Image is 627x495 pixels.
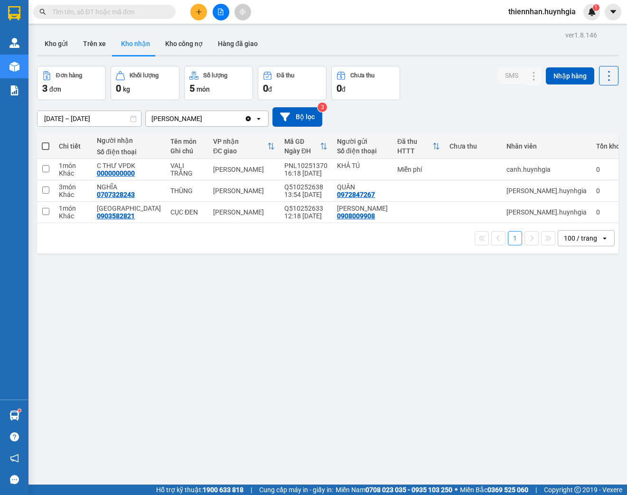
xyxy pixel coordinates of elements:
[213,166,275,173] div: [PERSON_NAME]
[59,212,87,220] div: Khác
[59,162,87,169] div: 1 món
[113,32,158,55] button: Kho nhận
[59,142,87,150] div: Chi tiết
[203,114,204,123] input: Selected Diên Khánh.
[601,234,608,242] svg: open
[75,32,113,55] button: Trên xe
[574,486,581,493] span: copyright
[97,162,161,169] div: C THƯ VPDK
[546,67,594,84] button: Nhập hàng
[337,183,388,191] div: QUÂN
[594,4,598,11] span: 1
[337,138,388,145] div: Người gửi
[337,83,342,94] span: 0
[151,114,202,123] div: [PERSON_NAME]
[350,72,374,79] div: Chưa thu
[337,162,388,169] div: KHẢ TÚ
[170,187,204,195] div: THÙNG
[284,138,320,145] div: Mã GD
[37,111,141,126] input: Select a date range.
[397,147,432,155] div: HTTT
[455,488,458,492] span: ⚪️
[605,4,621,20] button: caret-down
[393,134,445,159] th: Toggle SortBy
[9,411,19,420] img: warehouse-icon
[37,66,106,100] button: Đơn hàng3đơn
[449,142,497,150] div: Chưa thu
[213,4,229,20] button: file-add
[565,30,597,40] div: ver 1.8.146
[337,205,388,212] div: PHƯƠNG UYÊN
[9,38,19,48] img: warehouse-icon
[97,212,135,220] div: 0903582821
[506,187,587,195] div: nguyen.huynhgia
[284,169,328,177] div: 16:18 [DATE]
[284,162,328,169] div: PNL10251370
[49,85,61,93] span: đơn
[244,115,252,122] svg: Clear value
[239,9,246,15] span: aim
[284,147,320,155] div: Ngày ĐH
[203,72,227,79] div: Số lượng
[9,62,19,72] img: warehouse-icon
[460,485,528,495] span: Miền Bắc
[8,6,20,20] img: logo-vxr
[123,85,130,93] span: kg
[501,6,583,18] span: thiennhan.huynhgia
[259,485,333,495] span: Cung cấp máy in - giấy in:
[213,208,275,216] div: [PERSON_NAME]
[213,138,267,145] div: VP nhận
[190,4,207,20] button: plus
[196,9,202,15] span: plus
[284,191,328,198] div: 13:54 [DATE]
[609,8,618,16] span: caret-down
[158,32,210,55] button: Kho công nợ
[234,4,251,20] button: aim
[497,67,526,84] button: SMS
[564,233,597,243] div: 100 / trang
[280,134,332,159] th: Toggle SortBy
[506,208,587,216] div: nguyen.huynhgia
[10,432,19,441] span: question-circle
[336,485,452,495] span: Miền Nam
[184,66,253,100] button: Số lượng5món
[213,187,275,195] div: [PERSON_NAME]
[596,142,620,150] div: Tồn kho
[593,4,599,11] sup: 1
[337,147,388,155] div: Số điện thoại
[39,9,46,15] span: search
[217,9,224,15] span: file-add
[116,83,121,94] span: 0
[97,137,161,144] div: Người nhận
[59,191,87,198] div: Khác
[397,166,440,173] div: Miễn phí
[9,85,19,95] img: solution-icon
[487,486,528,494] strong: 0369 525 060
[596,166,620,173] div: 0
[337,212,375,220] div: 0908009908
[337,191,375,198] div: 0972847267
[203,486,243,494] strong: 1900 633 818
[170,208,204,216] div: CỤC ĐEN
[272,107,322,127] button: Bộ lọc
[596,208,620,216] div: 0
[263,83,268,94] span: 0
[97,183,161,191] div: NGHĨA
[42,83,47,94] span: 3
[331,66,400,100] button: Chưa thu0đ
[258,66,327,100] button: Đã thu0đ
[197,85,210,93] span: món
[255,115,262,122] svg: open
[208,134,280,159] th: Toggle SortBy
[18,409,21,412] sup: 1
[52,7,164,17] input: Tìm tên, số ĐT hoặc mã đơn
[10,454,19,463] span: notification
[170,147,204,155] div: Ghi chú
[508,231,522,245] button: 1
[97,191,135,198] div: 0707328243
[97,205,161,212] div: SAN SAN
[284,212,328,220] div: 12:18 [DATE]
[59,169,87,177] div: Khác
[170,138,204,145] div: Tên món
[213,147,267,155] div: ĐC giao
